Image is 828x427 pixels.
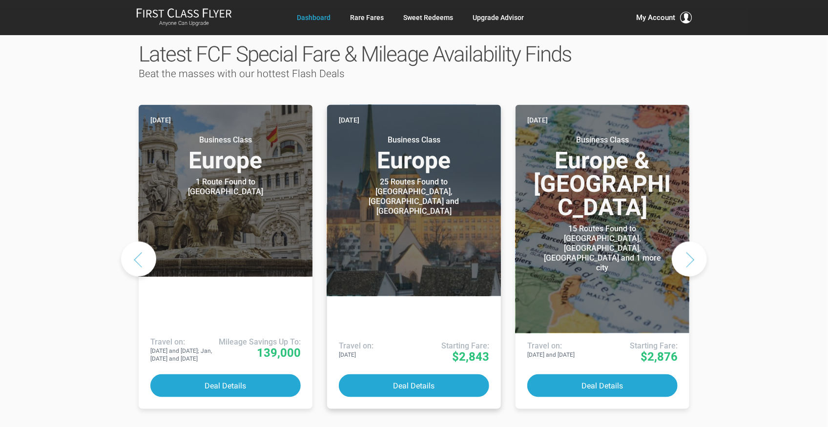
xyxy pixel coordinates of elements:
[136,8,232,18] img: First Class Flyer
[165,135,287,145] small: Business Class
[353,135,475,145] small: Business Class
[136,8,232,27] a: First Class FlyerAnyone Can Upgrade
[136,20,232,27] small: Anyone Can Upgrade
[350,9,384,26] a: Rare Fares
[139,68,345,80] span: Beat the masses with our hottest Flash Deals
[527,115,548,125] time: [DATE]
[139,41,571,67] span: Latest FCF Special Fare & Mileage Availability Finds
[121,242,156,277] button: Previous slide
[403,9,453,26] a: Sweet Redeems
[636,12,675,23] span: My Account
[353,177,475,216] div: 25 Routes Found to [GEOGRAPHIC_DATA], [GEOGRAPHIC_DATA] and [GEOGRAPHIC_DATA]
[150,374,301,397] button: Deal Details
[527,135,678,219] h3: Europe & [GEOGRAPHIC_DATA]
[339,135,489,172] h3: Europe
[672,242,707,277] button: Next slide
[541,224,663,273] div: 15 Routes Found to [GEOGRAPHIC_DATA], [GEOGRAPHIC_DATA], [GEOGRAPHIC_DATA] and 1 more city
[150,135,301,172] h3: Europe
[150,115,171,125] time: [DATE]
[297,9,331,26] a: Dashboard
[516,105,689,409] a: [DATE] Business ClassEurope & [GEOGRAPHIC_DATA] 15 Routes Found to [GEOGRAPHIC_DATA], [GEOGRAPHIC...
[527,374,678,397] button: Deal Details
[339,115,359,125] time: [DATE]
[339,374,489,397] button: Deal Details
[473,9,524,26] a: Upgrade Advisor
[327,105,501,409] a: [DATE] Business ClassEurope 25 Routes Found to [GEOGRAPHIC_DATA], [GEOGRAPHIC_DATA] and [GEOGRAPH...
[636,12,692,23] button: My Account
[165,177,287,197] div: 1 Route Found to [GEOGRAPHIC_DATA]
[139,105,312,409] a: [DATE] Business ClassEurope 1 Route Found to [GEOGRAPHIC_DATA] Use These Miles / Points: Travel o...
[541,135,663,145] small: Business Class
